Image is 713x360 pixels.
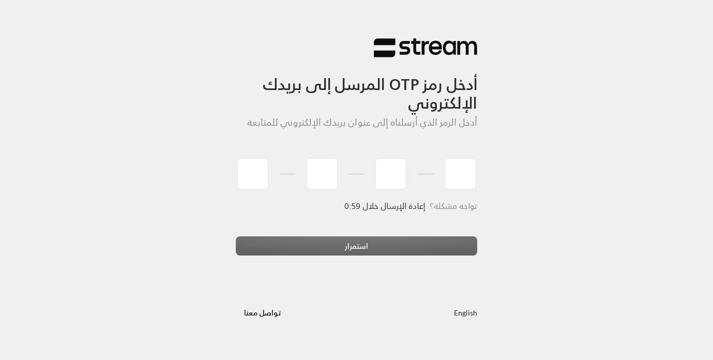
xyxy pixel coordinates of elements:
a: تواصل معنا [236,306,290,319]
span: تواجه مشكلة؟ [430,199,477,213]
span: إعادة الإرسال خلال 0:59 [345,199,425,213]
a: English [454,303,477,322]
button: تواصل معنا [236,303,290,322]
h5: أدخل الرمز الذي أرسلناه إلى عنوان بريدك الإلكتروني للمتابعة [236,117,478,128]
img: Stream Logo [374,38,477,58]
h3: أدخل رمز OTP المرسل إلى بريدك الإلكتروني [236,58,478,112]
